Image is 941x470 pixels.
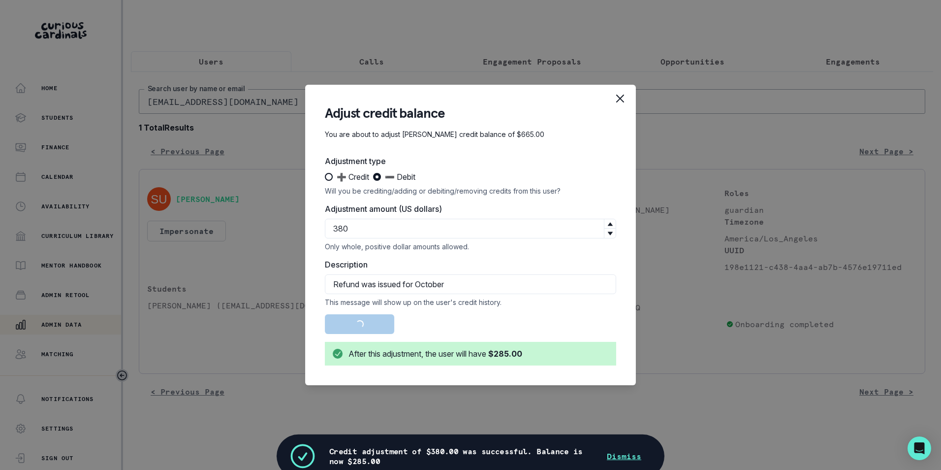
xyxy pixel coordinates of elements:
label: Adjustment amount (US dollars) [325,203,610,215]
div: Open Intercom Messenger [908,436,931,460]
header: Adjust credit balance [325,104,616,122]
label: Adjustment type [325,155,610,167]
span: ➖ Debit [385,171,415,183]
label: Description [325,259,610,270]
p: You are about to adjust [PERSON_NAME] credit balance of $665.00 [325,130,616,139]
p: Credit adjustment of $380.00 was successful. Balance is now $285.00 [329,446,595,466]
div: Only whole, positive dollar amounts allowed. [325,242,616,251]
div: This message will show up on the user's credit history. [325,298,616,306]
div: After this adjustment, the user will have [348,348,522,360]
div: Will you be crediting/adding or debiting/removing credits from this user? [325,187,616,195]
button: Close [610,89,630,108]
b: $285.00 [488,349,522,359]
button: Dismiss [595,446,653,466]
span: ➕ Credit [337,171,369,183]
